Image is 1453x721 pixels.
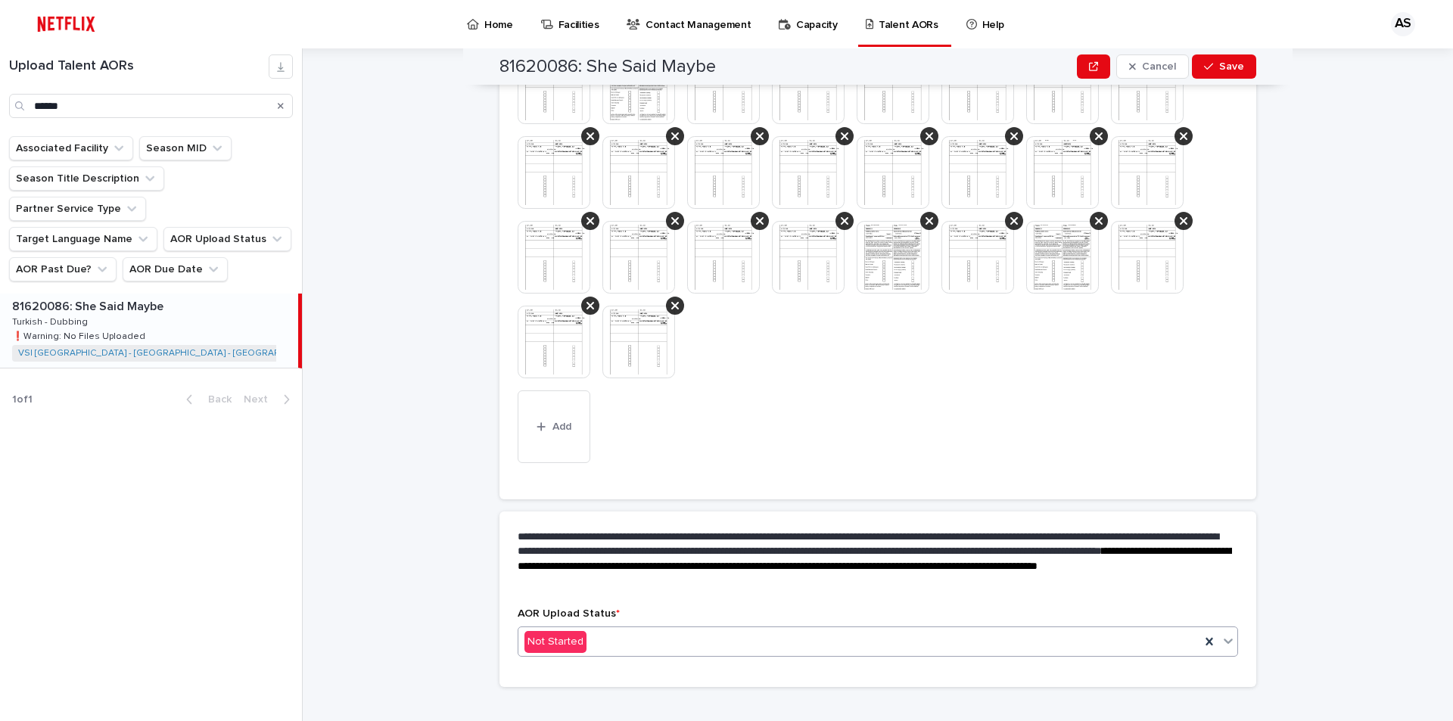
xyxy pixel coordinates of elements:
[18,348,325,359] a: VSI [GEOGRAPHIC_DATA] - [GEOGRAPHIC_DATA] - [GEOGRAPHIC_DATA]
[9,166,164,191] button: Season Title Description
[139,136,232,160] button: Season MID
[12,297,166,314] p: 81620086: She Said Maybe
[12,328,148,342] p: ❗️Warning: No Files Uploaded
[174,393,238,406] button: Back
[199,394,232,405] span: Back
[123,257,228,281] button: AOR Due Date
[244,394,277,405] span: Next
[1219,61,1244,72] span: Save
[9,136,133,160] button: Associated Facility
[524,631,586,653] div: Not Started
[9,94,293,118] input: Search
[518,608,620,619] span: AOR Upload Status
[30,9,102,39] img: ifQbXi3ZQGMSEF7WDB7W
[1116,54,1189,79] button: Cancel
[518,390,590,463] button: Add
[9,58,269,75] h1: Upload Talent AORs
[238,393,302,406] button: Next
[552,421,571,432] span: Add
[9,227,157,251] button: Target Language Name
[163,227,291,251] button: AOR Upload Status
[1391,12,1415,36] div: AS
[12,314,91,328] p: Turkish - Dubbing
[1142,61,1176,72] span: Cancel
[1192,54,1256,79] button: Save
[9,257,117,281] button: AOR Past Due?
[499,56,716,78] h2: 81620086: She Said Maybe
[9,197,146,221] button: Partner Service Type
